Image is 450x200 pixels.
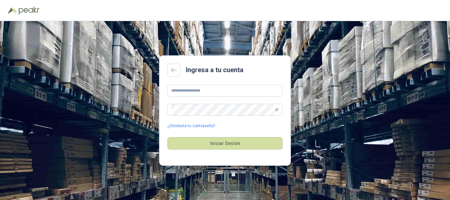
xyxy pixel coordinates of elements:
h2: Ingresa a tu cuenta [186,65,243,75]
button: Iniciar Sesión [167,137,283,150]
a: ¿Olvidaste tu contraseña? [167,123,215,129]
img: Logo [8,7,17,14]
span: eye-invisible [275,108,279,112]
img: Peakr [18,7,40,14]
